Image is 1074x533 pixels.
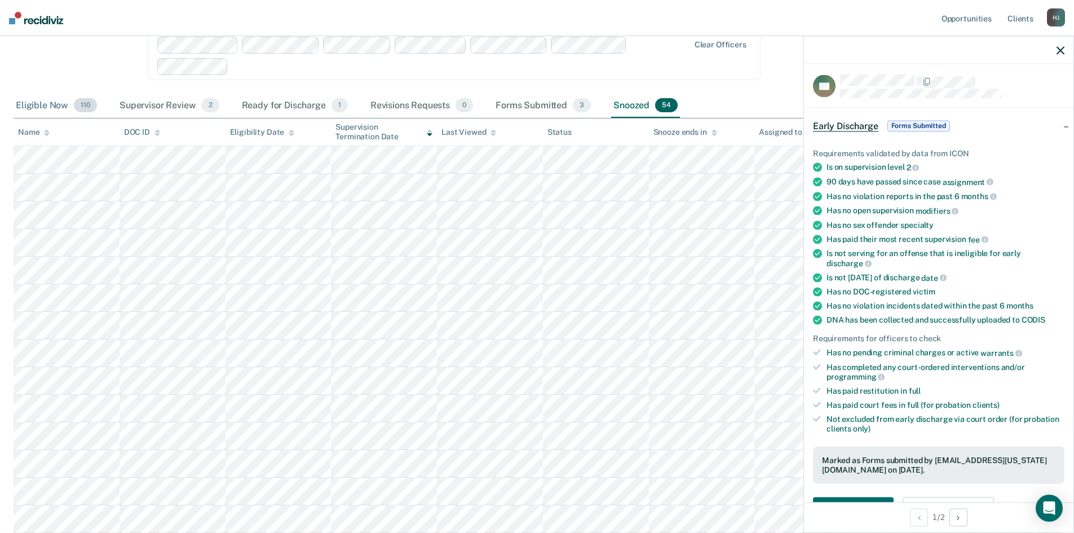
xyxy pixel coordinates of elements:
[887,120,950,131] span: Forms Submitted
[827,400,1064,410] div: Has paid court fees in full (for probation
[827,386,1064,396] div: Has paid restitution in
[1006,301,1033,310] span: months
[827,191,1064,201] div: Has no violation reports in the past 6
[14,94,99,118] div: Eligible Now
[813,497,894,520] button: Navigate to form
[653,127,717,137] div: Snooze ends in
[853,424,870,433] span: only)
[910,508,928,526] button: Previous Opportunity
[827,259,872,268] span: discharge
[18,127,50,137] div: Name
[827,372,885,381] span: programming
[813,334,1064,343] div: Requirements for officers to check
[695,40,746,50] div: Clear officers
[759,127,812,137] div: Assigned to
[547,127,572,137] div: Status
[368,94,475,118] div: Revisions Requests
[804,502,1073,532] div: 1 / 2
[980,349,1022,358] span: warrants
[1036,495,1063,522] div: Open Intercom Messenger
[827,234,1064,244] div: Has paid their most recent supervision
[9,12,63,24] img: Recidiviz
[907,163,920,172] span: 2
[827,287,1064,297] div: Has no DOC-registered
[441,127,496,137] div: Last Viewed
[822,456,1055,475] div: Marked as Forms submitted by [EMAIL_ADDRESS][US_STATE][DOMAIN_NAME] on [DATE].
[916,206,959,215] span: modifiers
[961,192,997,201] span: months
[968,235,988,244] span: fee
[611,94,680,118] div: Snoozed
[827,315,1064,325] div: DNA has been collected and successfully uploaded to
[1047,8,1065,27] div: H J
[909,386,921,395] span: full
[240,94,350,118] div: Ready for Discharge
[332,98,348,113] span: 1
[573,98,591,113] span: 3
[813,148,1064,158] div: Requirements validated by data from ICON
[124,127,160,137] div: DOC ID
[813,120,878,131] span: Early Discharge
[804,108,1073,144] div: Early DischargeForms Submitted
[335,122,432,142] div: Supervision Termination Date
[827,272,1064,283] div: Is not [DATE] of discharge
[655,98,678,113] span: 54
[973,400,1000,409] span: clients)
[456,98,473,113] span: 0
[827,220,1064,230] div: Has no sex offender
[493,94,593,118] div: Forms Submitted
[903,497,994,520] button: Update Eligibility
[827,177,1064,187] div: 90 days have passed since case
[827,348,1064,358] div: Has no pending criminal charges or active
[813,497,898,520] a: Navigate to form
[943,177,993,186] span: assignment
[201,98,219,113] span: 2
[827,249,1064,268] div: Is not serving for an offense that is ineligible for early
[827,301,1064,311] div: Has no violation incidents dated within the past 6
[827,362,1064,381] div: Has completed any court-ordered interventions and/or
[74,98,97,113] span: 110
[827,162,1064,173] div: Is on supervision level
[900,220,934,229] span: specialty
[913,287,935,296] span: victim
[230,127,295,137] div: Eligibility Date
[1022,315,1045,324] span: CODIS
[827,206,1064,216] div: Has no open supervision
[949,508,967,526] button: Next Opportunity
[827,414,1064,433] div: Not excluded from early discharge via court order (for probation clients
[921,273,946,282] span: date
[117,94,222,118] div: Supervisor Review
